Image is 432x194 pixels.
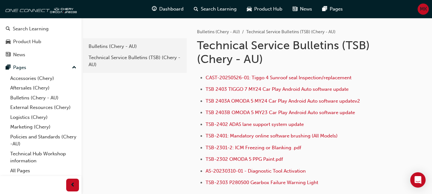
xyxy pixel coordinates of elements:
img: oneconnect [3,3,77,15]
div: Open Intercom Messenger [410,172,426,188]
a: Bulletins (Chery - AU) [85,41,184,52]
a: Technical Hub Workshop information [8,149,79,166]
a: Technical Service Bulletins (TSB) (Chery - AU) [85,52,184,70]
a: TSB-2303 P280500 Gearbox Failure Warning Light [206,180,318,185]
h1: Technical Service Bulletins (TSB) (Chery - AU) [197,38,383,66]
a: search-iconSearch Learning [189,3,242,16]
span: car-icon [247,5,252,13]
button: Pages [3,62,79,74]
a: TSB-2302 OMODA 5 PPG Paint.pdf [206,156,283,162]
span: News [300,5,312,13]
a: External Resources (Chery) [8,103,79,113]
a: Accessories (Chery) [8,74,79,83]
span: news-icon [293,5,297,13]
a: Marketing (Chery) [8,122,79,132]
a: Logistics (Chery) [8,113,79,122]
div: News [13,51,25,58]
a: Policies and Standards (Chery -AU) [8,132,79,149]
a: Bulletins (Chery - AU) [8,93,79,103]
a: All Pages [8,166,79,176]
span: Dashboard [159,5,184,13]
div: Product Hub [13,38,41,45]
li: Technical Service Bulletins (TSB) (Chery - AU) [246,28,335,36]
span: search-icon [6,26,10,32]
a: Bulletins (Chery - AU) [197,29,240,35]
span: Pages [330,5,343,13]
a: Aftersales (Chery) [8,83,79,93]
span: Search Learning [201,5,237,13]
span: news-icon [6,52,11,58]
div: Search Learning [13,25,49,33]
span: MK [420,5,427,13]
a: News [3,49,79,61]
a: TSB-2402 ADAS lane support system update [206,121,304,127]
span: pages-icon [6,65,11,71]
div: Technical Service Bulletins (TSB) (Chery - AU) [89,54,181,68]
span: search-icon [194,5,198,13]
a: guage-iconDashboard [147,3,189,16]
a: TSB 2403 TIGGO 7 MY24 Car Play Android Auto software update [206,86,349,92]
span: car-icon [6,39,11,45]
span: Product Hub [254,5,282,13]
a: pages-iconPages [317,3,348,16]
a: TSB 2403B OMODA 5 MY23 Car Play Android Auto software update [206,110,355,115]
a: car-iconProduct Hub [242,3,287,16]
span: prev-icon [70,181,75,189]
a: Search Learning [3,23,79,35]
a: AS-20230310-01 - Diagnostic Tool Activation [206,168,306,174]
a: news-iconNews [287,3,317,16]
a: Product Hub [3,36,79,48]
a: TSB-2301-2: ICM Freezing or Blanking .pdf [206,145,301,151]
div: Bulletins (Chery - AU) [89,43,181,50]
button: DashboardSearch LearningProduct HubNews [3,9,79,62]
a: TSB-2401: Mandatory online software brushing (All Models) [206,133,338,139]
span: guage-icon [152,5,157,13]
div: Pages [13,64,26,71]
a: TSB 2403A OMODA 5 MY24 Car Play Android Auto software updatev2 [206,98,360,104]
span: pages-icon [322,5,327,13]
a: CAST-20250526-01: Tiggo 4 Sunroof seal Inspection/replacement [206,75,351,81]
button: MK [418,4,429,15]
span: up-icon [72,64,76,72]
